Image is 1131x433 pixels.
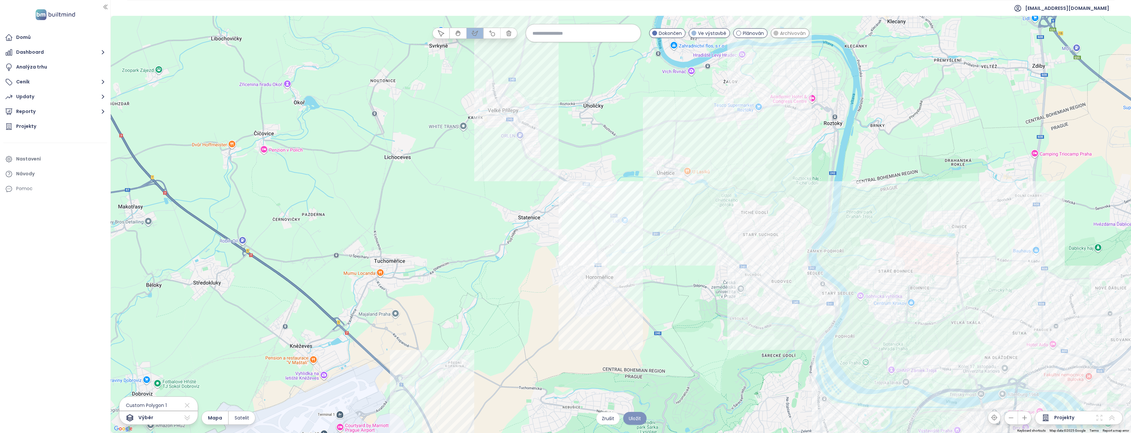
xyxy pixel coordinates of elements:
[780,30,806,37] span: Archivován
[623,412,647,425] button: Uložit
[235,414,249,421] span: Satelit
[3,153,107,166] a: Nastavení
[698,30,726,37] span: Ve výstavbě
[1103,429,1129,432] a: Report a map error
[629,415,641,422] span: Uložit
[229,411,255,424] button: Satelit
[3,61,107,74] a: Analýza trhu
[3,75,107,89] button: Ceník
[16,122,36,130] div: Projekty
[16,170,35,178] div: Návody
[16,155,41,163] div: Nastavení
[112,424,134,433] img: Google
[3,167,107,181] a: Návody
[1025,0,1109,16] span: [EMAIL_ADDRESS][DOMAIN_NAME]
[208,414,222,421] span: Mapa
[3,31,107,44] a: Domů
[202,411,228,424] button: Mapa
[3,120,107,133] a: Projekty
[659,30,682,37] span: Dokončen
[16,93,34,101] div: Updaty
[112,424,134,433] a: Open this area in Google Maps (opens a new window)
[3,46,107,59] button: Dashboard
[16,33,31,42] div: Domů
[3,182,107,195] div: Pomoc
[3,90,107,103] button: Updaty
[602,415,614,422] span: Zrušit
[596,412,620,425] button: Zrušit
[743,30,764,37] span: Plánován
[1050,429,1086,432] span: Map data ©2025 Google
[16,185,33,193] div: Pomoc
[1017,428,1046,433] button: Keyboard shortcuts
[1089,429,1099,432] a: Terms (opens in new tab)
[16,63,47,71] div: Analýza trhu
[119,400,167,411] span: Custom Polygon 1
[138,414,153,422] span: Výběr
[3,105,107,118] button: Reporty
[34,8,77,21] img: logo
[1054,414,1074,422] span: Projekty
